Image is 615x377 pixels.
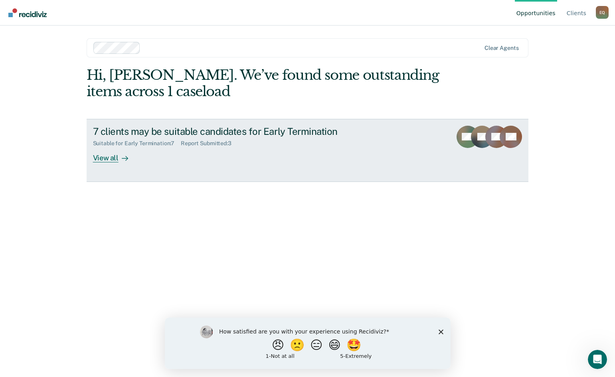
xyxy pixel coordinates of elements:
div: 7 clients may be suitable candidates for Early Termination [93,126,373,137]
div: Report Submitted : 3 [181,140,238,147]
div: Suitable for Early Termination : 7 [93,140,181,147]
div: View all [93,147,138,162]
a: 7 clients may be suitable candidates for Early TerminationSuitable for Early Termination:7Report ... [87,119,529,182]
div: Clear agents [484,45,518,51]
button: Profile dropdown button [596,6,609,19]
div: Hi, [PERSON_NAME]. We’ve found some outstanding items across 1 caseload [87,67,440,100]
img: Recidiviz [8,8,47,17]
div: E Q [596,6,609,19]
iframe: Survey by Kim from Recidiviz [165,318,451,369]
iframe: Intercom live chat [588,350,607,369]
